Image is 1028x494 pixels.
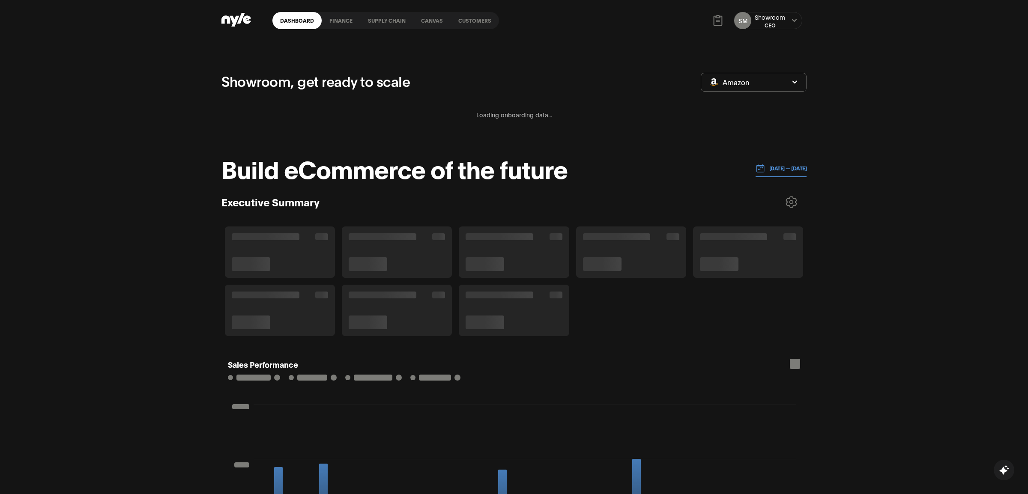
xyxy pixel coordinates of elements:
img: 01.01.24 — 07.01.24 [756,164,765,173]
button: SM [734,12,751,29]
a: Dashboard [272,12,322,29]
div: Loading onboarding data... [221,100,807,130]
p: Showroom, get ready to scale [221,71,410,91]
button: ShowroomCEO [755,13,785,29]
h1: Build eCommerce of the future [221,155,568,181]
a: Customers [451,12,499,29]
button: Amazon [701,73,807,92]
img: Amazon [710,78,718,86]
a: Canvas [413,12,451,29]
div: CEO [755,21,785,29]
span: Amazon [723,77,749,87]
div: Showroom [755,13,785,21]
h3: Executive Summary [221,195,320,208]
h1: Sales Performance [228,359,298,370]
a: Supply chain [360,12,413,29]
button: [DATE] — [DATE] [756,160,807,177]
p: [DATE] — [DATE] [765,164,807,172]
a: finance [322,12,360,29]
